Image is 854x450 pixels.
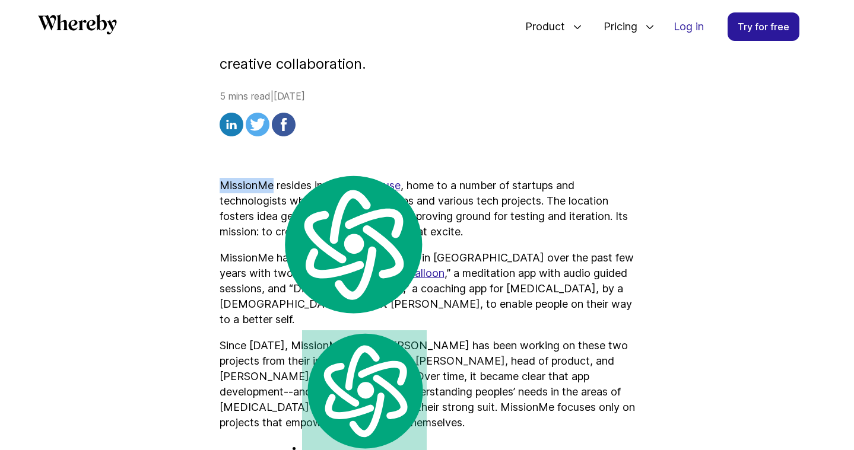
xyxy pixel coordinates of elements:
[728,12,799,41] a: Try for free
[220,113,243,136] img: linkedin
[220,178,635,240] p: MissionMe resides in the , home to a number of startups and technologists who are working on apps...
[272,113,296,136] img: facebook
[220,338,635,430] p: Since [DATE], MissionMe’s CEO [PERSON_NAME] has been working on these two projects from their inc...
[513,7,568,46] span: Product
[38,14,117,39] a: Whereby
[220,250,635,327] p: MissionMe has been creating enjoyment in [GEOGRAPHIC_DATA] over the past few years with two very ...
[664,13,713,40] a: Log in
[278,172,427,317] img: logo.svg
[246,113,269,136] img: twitter
[38,14,117,34] svg: Whereby
[592,7,640,46] span: Pricing
[220,89,635,140] div: 5 mins read | [DATE]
